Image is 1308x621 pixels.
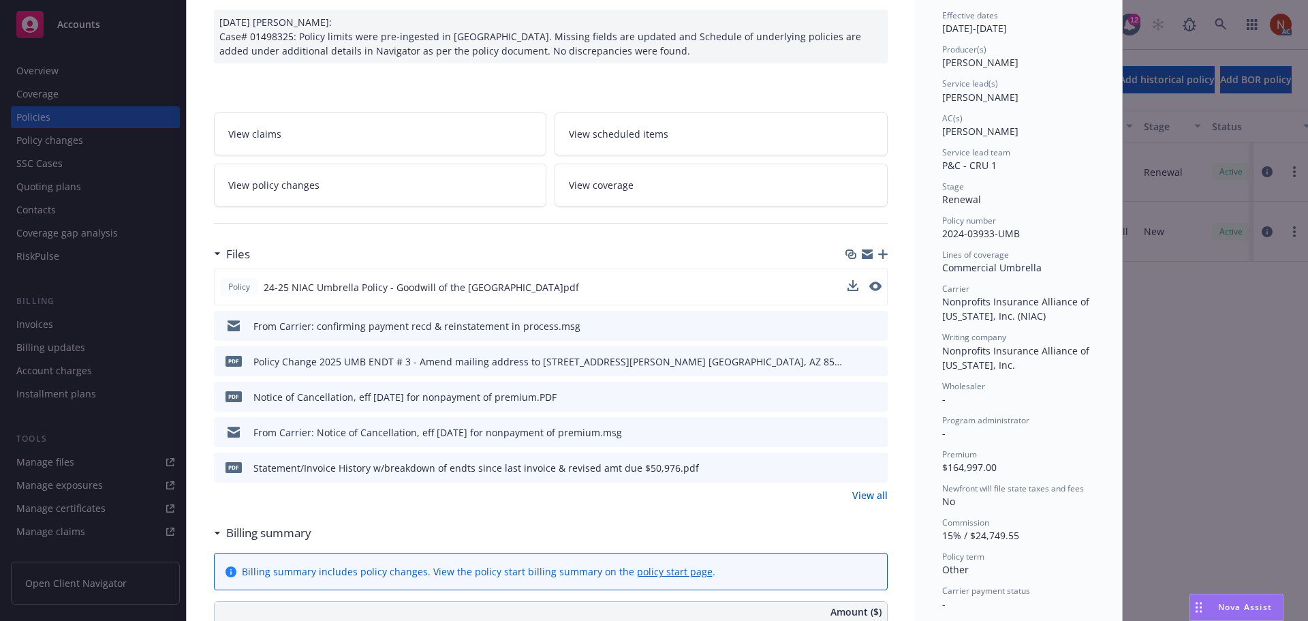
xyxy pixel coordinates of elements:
[869,280,882,294] button: preview file
[226,524,311,542] h3: Billing summary
[226,245,250,263] h3: Files
[870,425,882,440] button: preview file
[264,280,579,294] span: 24-25 NIAC Umbrella Policy - Goodwill of the [GEOGRAPHIC_DATA]pdf
[942,585,1030,596] span: Carrier payment status
[847,280,858,294] button: download file
[942,227,1020,240] span: 2024-03933-UMB
[228,127,281,141] span: View claims
[942,10,1095,35] div: [DATE] - [DATE]
[253,390,557,404] div: Notice of Cancellation, eff [DATE] for nonpayment of premium.PDF
[942,414,1029,426] span: Program administrator
[942,393,946,406] span: -
[942,10,998,21] span: Effective dates
[225,462,242,472] span: pdf
[214,112,547,155] a: View claims
[847,280,858,291] button: download file
[870,319,882,333] button: preview file
[942,529,1019,542] span: 15% / $24,749.55
[942,563,969,576] span: Other
[870,390,882,404] button: preview file
[942,147,1010,158] span: Service lead team
[569,178,634,192] span: View coverage
[569,127,668,141] span: View scheduled items
[870,354,882,369] button: preview file
[942,449,977,460] span: Premium
[253,319,580,333] div: From Carrier: confirming payment recd & reinstatement in process.msg
[942,461,997,474] span: $164,997.00
[225,391,242,402] span: PDF
[555,112,888,155] a: View scheduled items
[942,125,1018,138] span: [PERSON_NAME]
[942,380,985,392] span: Wholesaler
[852,488,888,502] a: View all
[942,249,1009,260] span: Lines of coverage
[942,495,955,508] span: No
[242,564,715,579] div: Billing summary includes policy changes. View the policy start billing summary on the .
[848,390,859,404] button: download file
[942,295,1092,322] span: Nonprofits Insurance Alliance of [US_STATE], Inc. (NIAC)
[225,281,253,293] span: Policy
[214,10,888,63] div: [DATE] [PERSON_NAME]: Case# 01498325: Policy limits were pre-ingested in [GEOGRAPHIC_DATA]. Missi...
[942,551,984,562] span: Policy term
[942,483,1084,494] span: Newfront will file state taxes and fees
[942,181,964,192] span: Stage
[214,245,250,263] div: Files
[942,193,981,206] span: Renewal
[942,598,946,611] span: -
[942,91,1018,104] span: [PERSON_NAME]
[942,261,1042,274] span: Commercial Umbrella
[942,56,1018,69] span: [PERSON_NAME]
[942,78,998,89] span: Service lead(s)
[1218,601,1272,613] span: Nova Assist
[253,425,622,440] div: From Carrier: Notice of Cancellation, eff [DATE] for nonpayment of premium.msg
[848,319,859,333] button: download file
[253,461,699,475] div: Statement/Invoice History w/breakdown of endts since last invoice & revised amt due $50,976.pdf
[214,164,547,207] a: View policy changes
[830,605,882,619] span: Amount ($)
[1189,594,1283,621] button: Nova Assist
[555,164,888,207] a: View coverage
[848,461,859,475] button: download file
[253,354,843,369] div: Policy Change 2025 UMB ENDT # 3 - Amend mailing address to [STREET_ADDRESS][PERSON_NAME] [GEOGRAP...
[942,331,1006,343] span: Writing company
[637,565,713,578] a: policy start page
[214,524,311,542] div: Billing summary
[942,159,997,172] span: P&C - CRU 1
[942,44,986,55] span: Producer(s)
[942,283,969,294] span: Carrier
[942,215,996,226] span: Policy number
[869,282,882,291] button: preview file
[942,517,989,528] span: Commission
[942,112,963,124] span: AC(s)
[848,354,859,369] button: download file
[942,344,1092,372] span: Nonprofits Insurance Alliance of [US_STATE], Inc.
[848,425,859,440] button: download file
[870,461,882,475] button: preview file
[225,356,242,366] span: pdf
[942,427,946,440] span: -
[228,178,320,192] span: View policy changes
[1190,594,1207,620] div: Drag to move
